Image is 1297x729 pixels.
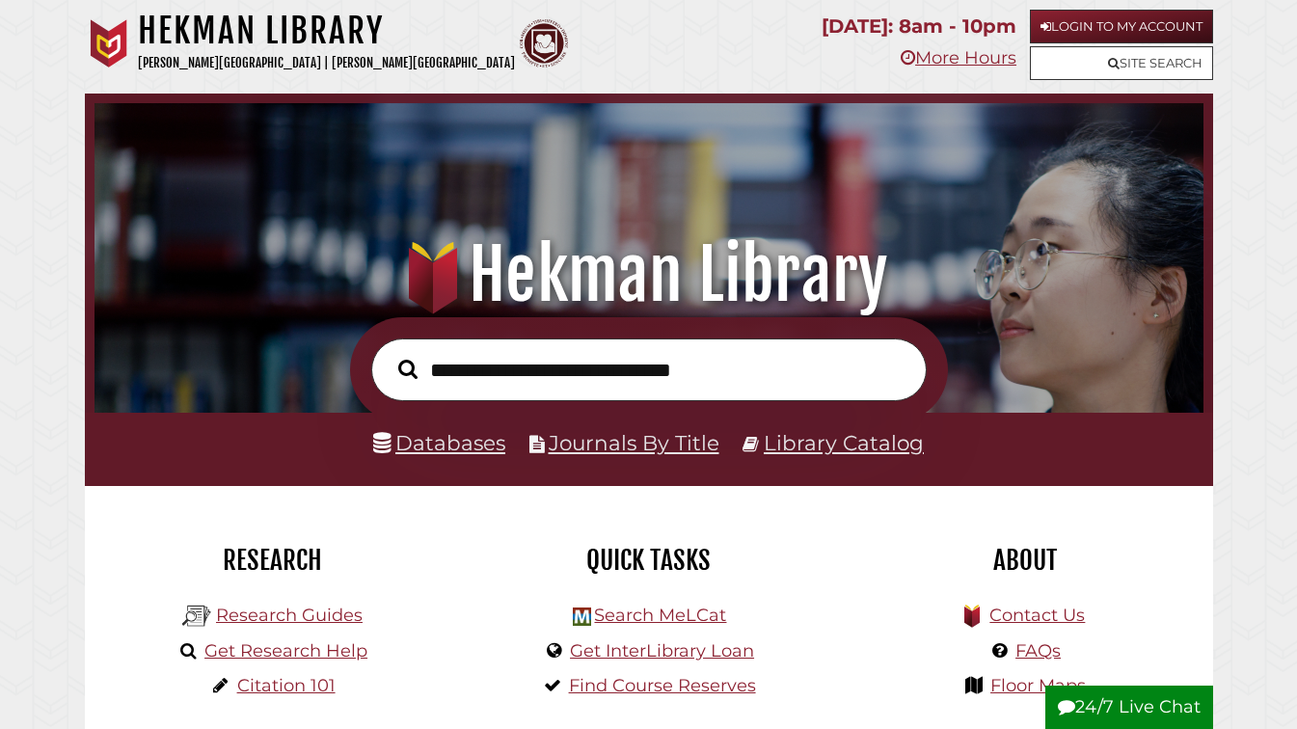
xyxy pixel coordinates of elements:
[549,430,719,455] a: Journals By Title
[138,52,515,74] p: [PERSON_NAME][GEOGRAPHIC_DATA] | [PERSON_NAME][GEOGRAPHIC_DATA]
[764,430,924,455] a: Library Catalog
[989,605,1085,626] a: Contact Us
[822,10,1016,43] p: [DATE]: 8am - 10pm
[182,602,211,631] img: Hekman Library Logo
[389,354,427,384] button: Search
[1015,640,1061,661] a: FAQs
[1030,46,1213,80] a: Site Search
[520,19,568,67] img: Calvin Theological Seminary
[216,605,363,626] a: Research Guides
[901,47,1016,68] a: More Hours
[573,607,591,626] img: Hekman Library Logo
[990,675,1086,696] a: Floor Maps
[204,640,367,661] a: Get Research Help
[237,675,336,696] a: Citation 101
[138,10,515,52] h1: Hekman Library
[570,640,754,661] a: Get InterLibrary Loan
[114,232,1184,317] h1: Hekman Library
[1030,10,1213,43] a: Login to My Account
[373,430,505,455] a: Databases
[594,605,726,626] a: Search MeLCat
[475,544,823,577] h2: Quick Tasks
[99,544,446,577] h2: Research
[398,359,418,380] i: Search
[85,19,133,67] img: Calvin University
[569,675,756,696] a: Find Course Reserves
[851,544,1199,577] h2: About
